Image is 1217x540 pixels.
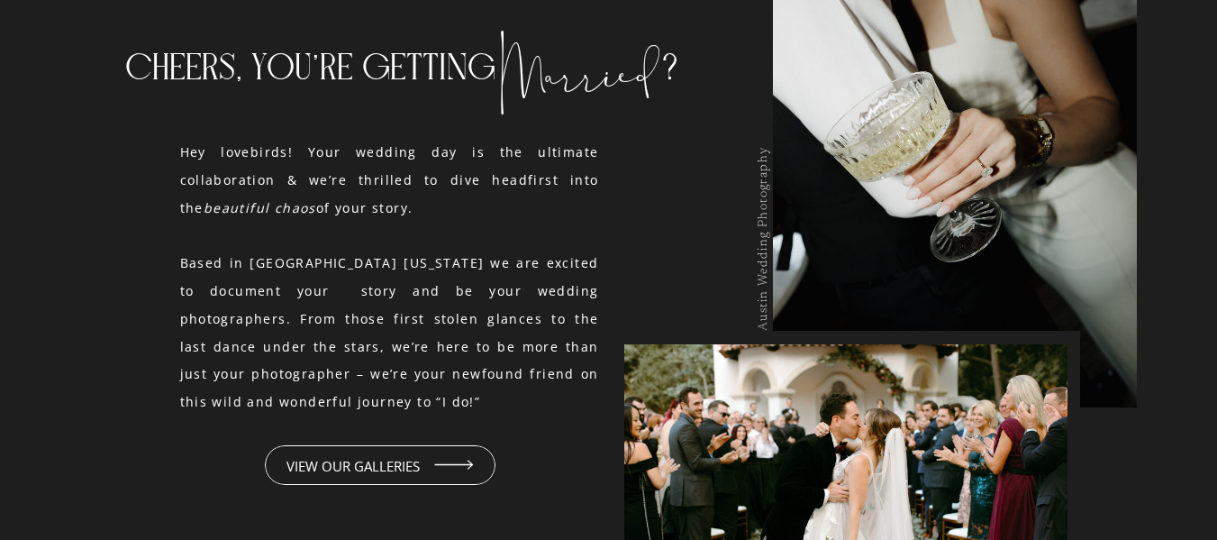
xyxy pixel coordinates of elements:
p: Austin Wedding Photography [750,139,780,331]
p: Hey lovebirds! Your wedding day is the ultimate collaboration & we’re thrilled to dive headfirst ... [180,139,599,422]
p: CHEERS, YOU'RE GETTING ? [13,32,790,108]
a: VIEW OUR GALLERIES [166,453,540,471]
i: beautiful chaos [204,199,316,216]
